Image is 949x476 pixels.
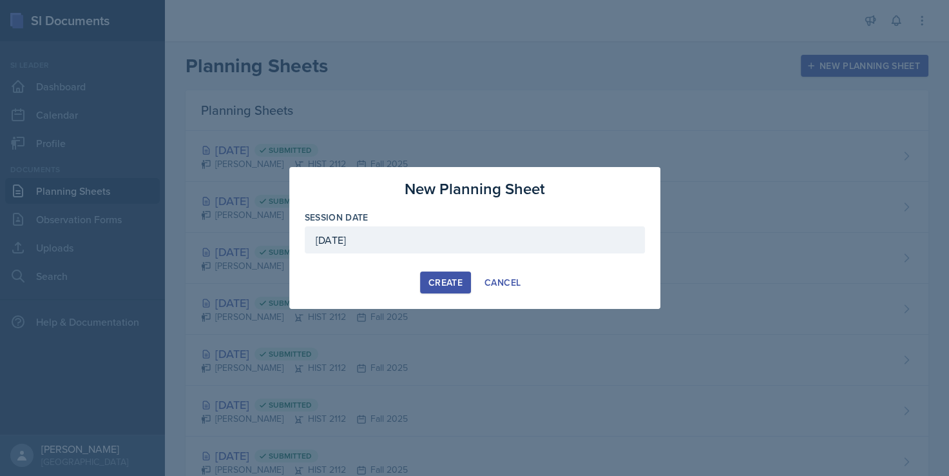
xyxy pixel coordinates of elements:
[305,211,369,224] label: Session Date
[476,272,529,293] button: Cancel
[428,277,463,288] div: Create
[405,177,545,201] h3: New Planning Sheet
[484,277,521,288] div: Cancel
[420,272,471,293] button: Create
